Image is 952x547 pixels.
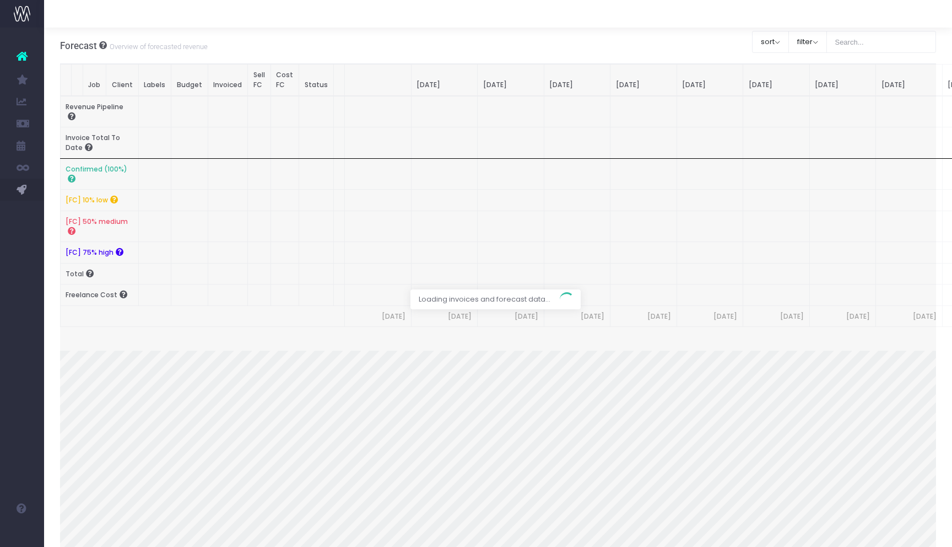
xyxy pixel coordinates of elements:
[410,289,559,309] span: Loading invoices and forecast data...
[60,40,97,51] span: Forecast
[826,31,937,53] input: Search...
[14,525,30,541] img: images/default_profile_image.png
[107,40,208,51] small: Overview of forecasted revenue
[788,31,827,53] button: filter
[752,31,789,53] button: sort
